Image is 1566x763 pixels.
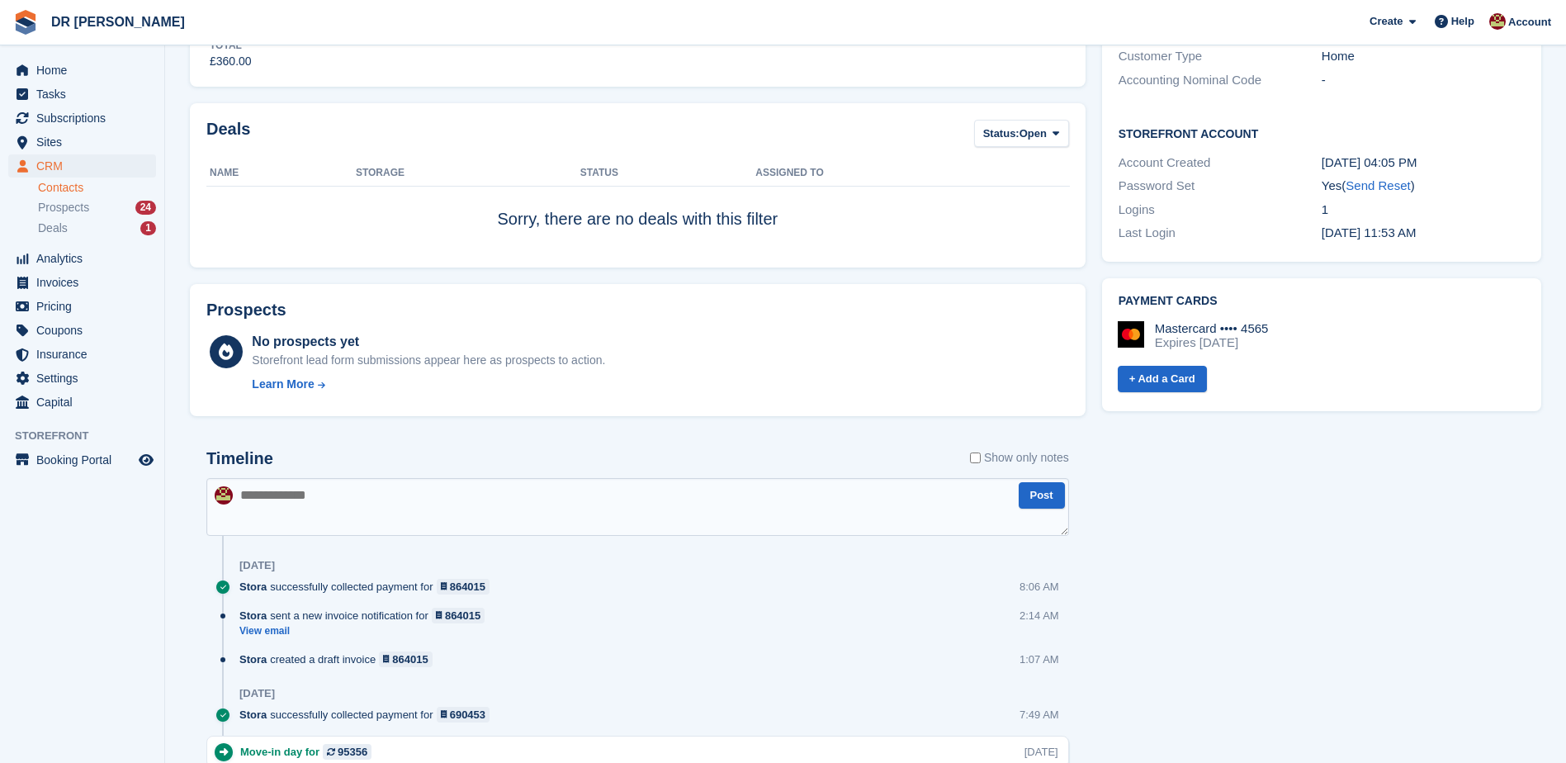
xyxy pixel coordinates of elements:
span: CRM [36,154,135,178]
span: Create [1370,13,1403,30]
div: 95356 [338,744,367,760]
div: Logins [1119,201,1322,220]
span: Insurance [36,343,135,366]
input: Show only notes [970,449,981,467]
button: Post [1019,482,1065,509]
a: menu [8,319,156,342]
span: Sorry, there are no deals with this filter [497,210,778,228]
span: Stora [239,652,267,667]
span: Stora [239,608,267,623]
a: menu [8,247,156,270]
div: sent a new invoice notification for [239,608,493,623]
a: Send Reset [1346,178,1410,192]
a: menu [8,83,156,106]
div: Password Set [1119,177,1322,196]
th: Status [580,160,756,187]
a: menu [8,59,156,82]
div: successfully collected payment for [239,579,498,595]
span: Settings [36,367,135,390]
div: Home [1322,47,1525,66]
a: Prospects 24 [38,199,156,216]
a: 864015 [379,652,433,667]
a: View email [239,624,493,638]
div: [DATE] [239,559,275,572]
h2: Deals [206,120,250,150]
img: stora-icon-8386f47178a22dfd0bd8f6a31ec36ba5ce8667c1dd55bd0f319d3a0aa187defe.svg [13,10,38,35]
img: Rob De Rienzo [1489,13,1506,30]
a: 690453 [437,707,490,723]
a: + Add a Card [1118,366,1207,393]
span: Invoices [36,271,135,294]
a: 95356 [323,744,371,760]
div: 2:14 AM [1020,608,1059,623]
div: Accounting Nominal Code [1119,71,1322,90]
a: menu [8,367,156,390]
h2: Storefront Account [1119,125,1525,141]
span: Stora [239,707,267,723]
span: Stora [239,579,267,595]
div: Mastercard •••• 4565 [1155,321,1269,336]
div: 24 [135,201,156,215]
th: Assigned to [755,160,1068,187]
time: 2025-07-15 10:53:31 UTC [1322,225,1417,239]
img: Rob De Rienzo [215,486,233,505]
h2: Prospects [206,301,286,320]
span: Prospects [38,200,89,216]
div: 1 [1322,201,1525,220]
a: menu [8,107,156,130]
div: 690453 [450,707,485,723]
span: Subscriptions [36,107,135,130]
a: Deals 1 [38,220,156,237]
a: menu [8,271,156,294]
span: Deals [38,220,68,236]
div: Learn More [252,376,314,393]
a: Learn More [252,376,605,393]
div: No prospects yet [252,332,605,352]
a: menu [8,448,156,472]
span: Capital [36,391,135,414]
div: [DATE] 04:05 PM [1322,154,1525,173]
div: Move-in day for [240,744,380,760]
a: Preview store [136,450,156,470]
img: Mastercard Logo [1118,321,1144,348]
div: 864015 [445,608,480,623]
h2: Payment cards [1119,295,1525,308]
div: 1:07 AM [1020,652,1059,667]
span: Analytics [36,247,135,270]
div: [DATE] [1024,744,1058,760]
span: Open [1020,126,1047,142]
div: Expires [DATE] [1155,335,1269,350]
button: Status: Open [974,120,1069,147]
span: ( ) [1341,178,1414,192]
div: 864015 [392,652,428,667]
h2: Timeline [206,449,273,468]
div: 8:06 AM [1020,579,1059,595]
span: Account [1508,14,1551,31]
div: 7:49 AM [1020,707,1059,723]
a: DR [PERSON_NAME] [45,8,192,36]
a: menu [8,154,156,178]
div: £360.00 [210,53,252,70]
div: 1 [140,221,156,235]
div: Total [210,38,252,53]
div: Account Created [1119,154,1322,173]
div: successfully collected payment for [239,707,498,723]
span: Status: [983,126,1020,142]
div: [DATE] [239,687,275,700]
a: menu [8,343,156,366]
th: Storage [356,160,580,187]
div: 864015 [450,579,485,595]
span: Pricing [36,295,135,318]
div: Storefront lead form submissions appear here as prospects to action. [252,352,605,369]
span: Help [1451,13,1474,30]
span: Booking Portal [36,448,135,472]
a: menu [8,295,156,318]
div: created a draft invoice [239,652,441,667]
span: Sites [36,130,135,154]
span: Tasks [36,83,135,106]
a: menu [8,130,156,154]
th: Name [206,160,356,187]
a: Contacts [38,180,156,196]
div: Customer Type [1119,47,1322,66]
span: Coupons [36,319,135,342]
